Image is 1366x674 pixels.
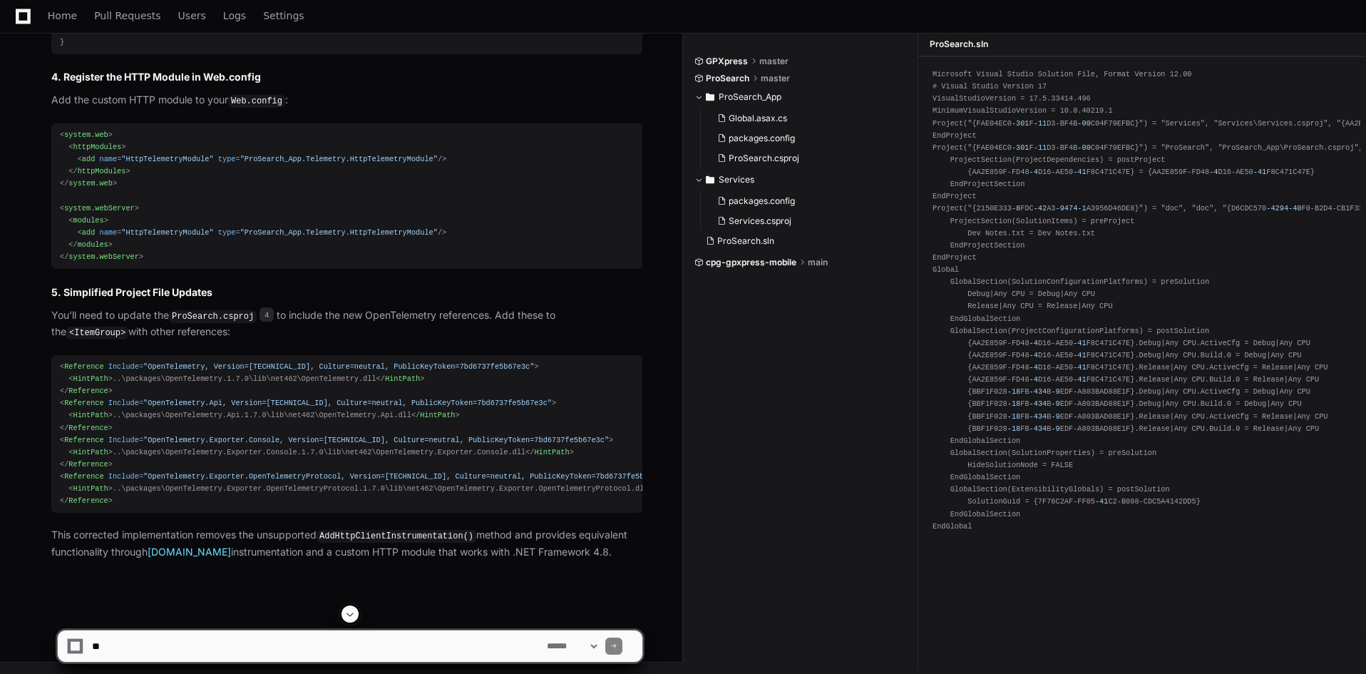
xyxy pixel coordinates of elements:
span: Settings [263,11,304,20]
span: -434 [1029,387,1047,396]
span: </ > [68,240,113,249]
span: "OpenTelemetry.Exporter.Console, Version=[TECHNICAL_ID], Culture=neutral, PublicKeyToken=7bd6737f... [143,436,609,444]
span: </ > [60,424,113,432]
span: -4294 [1266,204,1288,213]
span: "HttpTelemetryModule" [121,228,213,237]
span: -434 [1029,424,1047,432]
span: < = > [60,436,613,444]
span: GPXpress [706,56,748,67]
span: -18 [1007,399,1020,408]
span: </ > [411,411,460,419]
button: packages.config [712,191,899,211]
span: -00 [1077,118,1090,127]
span: master [759,56,789,67]
span: </ > [60,460,113,469]
span: < = > [60,362,539,371]
p: You'll need to update the to include the new OpenTelemetry references. Add these to the with othe... [51,307,642,341]
span: -41 [1095,497,1108,506]
span: -301 [1012,118,1029,127]
span: -41 [1073,363,1086,372]
span: < > [68,216,108,225]
span: modules [73,216,104,225]
span: -41 [1073,168,1086,176]
span: Reference [68,460,108,469]
span: name [99,228,117,237]
span: </ > [525,448,574,456]
span: Reference [64,436,103,444]
span: ProSearch_App [719,91,781,103]
span: Logs [223,11,246,20]
span: -42 [1034,204,1047,213]
span: Reference [68,496,108,505]
span: < = = /> [78,155,447,163]
span: -11 [1034,118,1047,127]
span: -4 [1029,363,1038,372]
span: 4 [260,307,274,322]
span: -11 [1034,143,1047,151]
span: < = > [60,399,556,407]
span: Include [108,399,139,407]
span: -9 [1051,412,1059,420]
span: Include [108,436,139,444]
span: < > [68,484,113,493]
span: Reference [64,399,103,407]
code: AddHttpClientInstrumentation() [317,530,476,543]
span: -9 [1051,387,1059,396]
span: ProSearch.sln [717,235,774,247]
span: Home [48,11,77,20]
span: -301 [1012,143,1029,151]
code: ProSearch.csproj [169,310,257,323]
span: system.web [68,179,113,188]
span: "ProSearch_App.Telemetry.HttpTelemetryModule" [240,228,438,237]
span: -41 [1073,351,1086,359]
span: </ > [68,167,130,175]
span: < > [68,374,113,383]
span: ProSearch.csproj [729,153,799,164]
button: packages.config [712,128,899,148]
span: HintPath [420,411,455,419]
span: master [761,73,790,84]
span: type [218,155,236,163]
span: -18 [1007,424,1020,432]
button: Services [694,168,908,191]
span: Include [108,362,139,371]
span: -9 [1051,424,1059,432]
span: Reference [64,362,103,371]
span: -9 [1051,399,1059,408]
span: add [82,155,95,163]
span: -41 [1073,338,1086,347]
button: Services.csproj [712,211,899,231]
span: -4 [1029,168,1038,176]
span: add [82,228,95,237]
svg: Directory [706,88,714,106]
span: packages.config [729,133,795,144]
span: cpg-gpxpress-mobile [706,257,796,268]
span: -4 [1209,168,1218,176]
span: "ProSearch_App.Telemetry.HttpTelemetryModule" [240,155,438,163]
span: < > [60,131,113,139]
span: < = = /> [78,228,447,237]
button: Global.asax.cs [712,108,899,128]
span: HintPath [73,448,108,456]
span: HintPath [73,484,108,493]
span: -18 [1007,387,1020,396]
h2: 5. Simplified Project File Updates [51,285,642,300]
span: -4 [1029,351,1038,359]
span: main [808,257,828,268]
span: -434 [1029,412,1047,420]
span: Reference [68,424,108,432]
span: -4 [1029,338,1038,347]
span: -9474 [1056,204,1078,213]
span: ProSearch.sln [930,39,988,50]
span: -41 [1253,168,1266,176]
span: HintPath [534,448,569,456]
span: "HttpTelemetryModule" [121,155,213,163]
span: modules [78,240,108,249]
span: < = > [60,472,675,481]
span: -8 [1012,204,1020,213]
span: < > [68,448,113,456]
span: </ > [60,496,113,505]
p: This corrected implementation removes the unsupported method and provides equivalent functionalit... [51,527,642,560]
span: "OpenTelemetry.Api, Version=[TECHNICAL_ID], Culture=neutral, PublicKeyToken=7bd6737fe5b67e3c" [143,399,552,407]
a: [DOMAIN_NAME] [148,546,231,558]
